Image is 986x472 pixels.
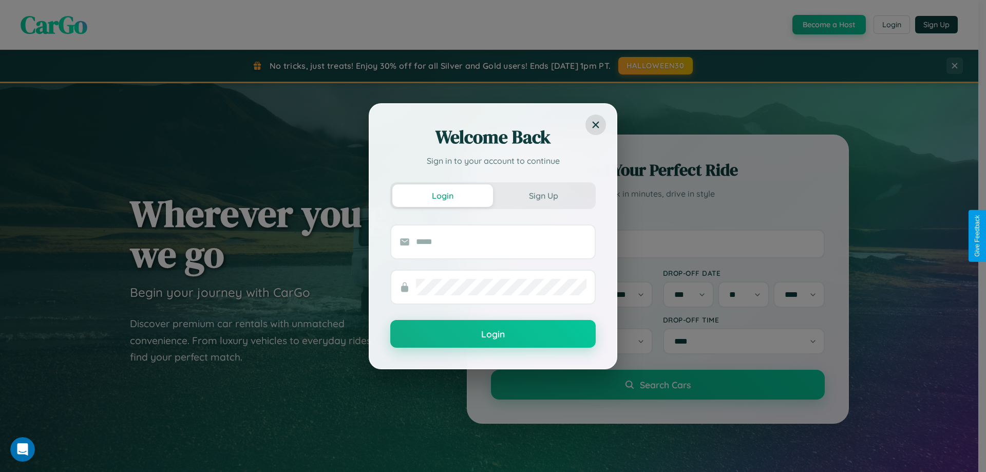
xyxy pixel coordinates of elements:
[390,320,596,348] button: Login
[390,125,596,149] h2: Welcome Back
[974,215,981,257] div: Give Feedback
[390,155,596,167] p: Sign in to your account to continue
[10,437,35,462] iframe: Intercom live chat
[392,184,493,207] button: Login
[493,184,594,207] button: Sign Up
